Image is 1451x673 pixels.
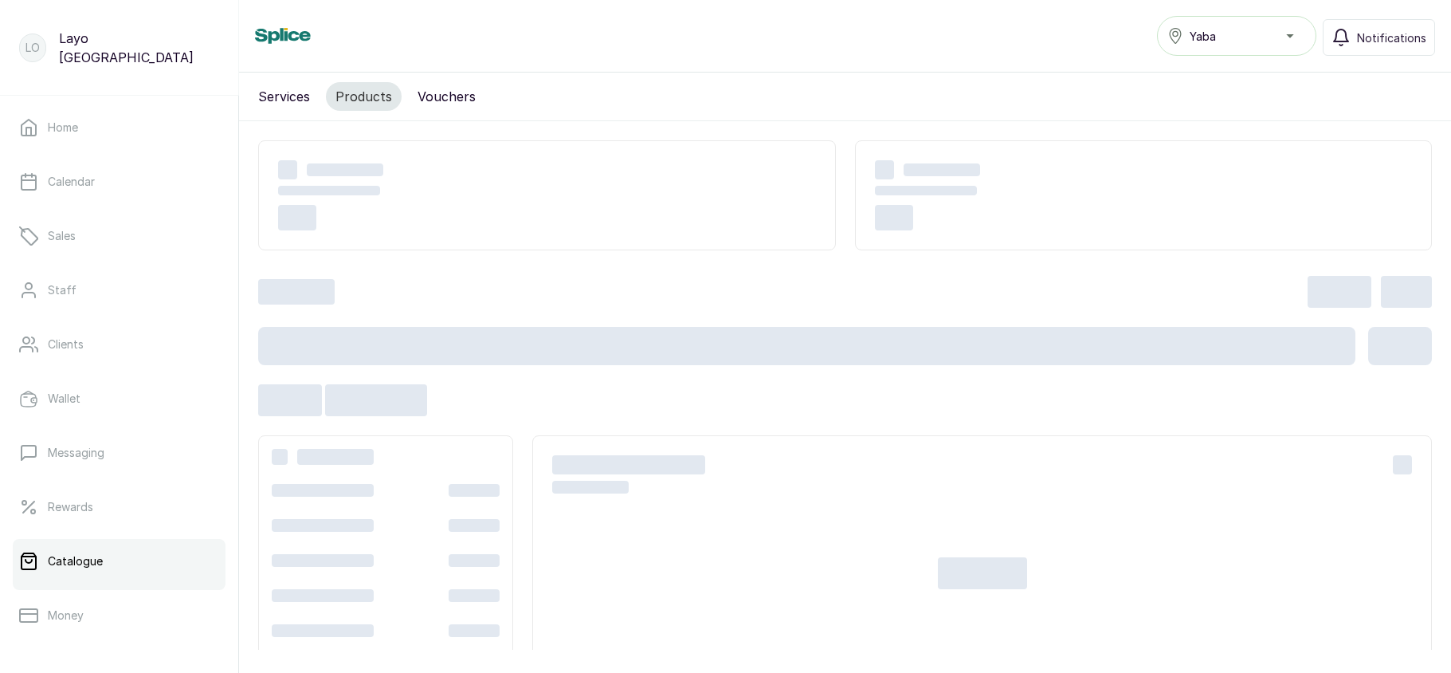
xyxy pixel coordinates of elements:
[13,376,225,421] a: Wallet
[48,608,84,624] p: Money
[13,593,225,638] a: Money
[13,268,225,313] a: Staff
[13,105,225,150] a: Home
[25,40,40,56] p: LO
[1190,28,1216,45] span: Yaba
[13,159,225,204] a: Calendar
[48,120,78,136] p: Home
[326,82,402,111] button: Products
[1157,16,1316,56] button: Yaba
[1357,30,1426,46] span: Notifications
[48,445,104,461] p: Messaging
[48,282,76,298] p: Staff
[48,336,84,352] p: Clients
[13,322,225,367] a: Clients
[48,174,95,190] p: Calendar
[48,499,93,515] p: Rewards
[59,29,219,67] p: Layo [GEOGRAPHIC_DATA]
[48,553,103,569] p: Catalogue
[13,214,225,258] a: Sales
[48,391,80,407] p: Wallet
[13,485,225,529] a: Rewards
[1323,19,1435,56] button: Notifications
[13,539,225,584] a: Catalogue
[13,431,225,475] a: Messaging
[48,228,76,244] p: Sales
[249,82,320,111] button: Services
[408,82,485,111] button: Vouchers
